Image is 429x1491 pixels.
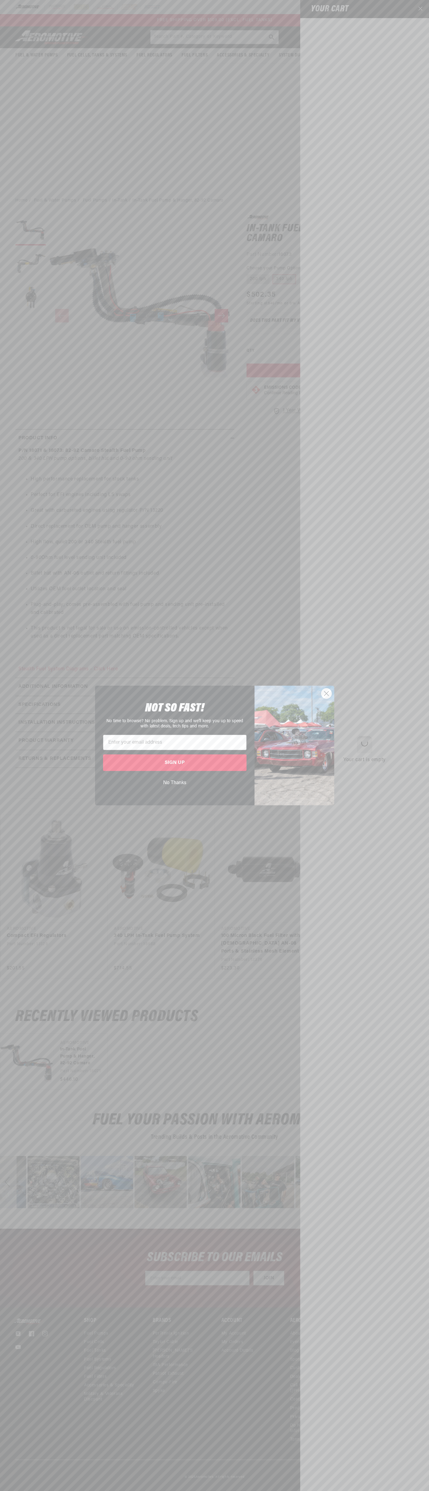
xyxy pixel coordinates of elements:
[103,735,247,750] input: Enter your email address
[255,686,334,805] img: 85cdd541-2605-488b-b08c-a5ee7b438a35.jpeg
[103,754,247,771] button: SIGN UP
[103,777,247,789] button: No Thanks
[321,688,332,699] button: Close dialog
[145,702,204,715] span: NOT SO FAST!
[106,719,243,729] span: No time to browse? No problem. Sign up and we'll keep you up to speed with latest deals, tech tip...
